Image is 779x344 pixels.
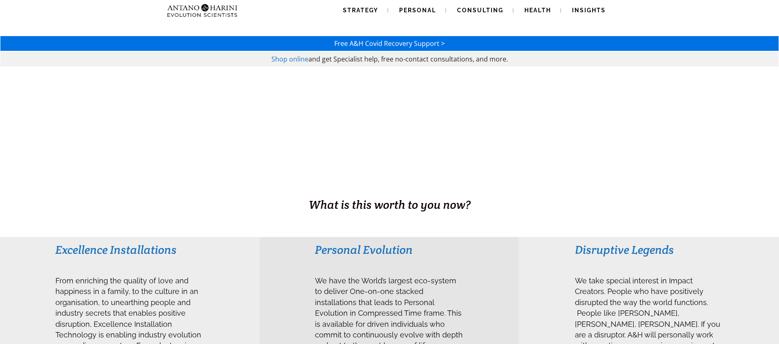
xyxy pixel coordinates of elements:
[343,7,378,14] span: Strategy
[308,55,508,64] span: and get Specialist help, free no-contact consultations, and more.
[334,39,445,48] a: Free A&H Covid Recovery Support >
[309,197,471,212] span: What is this worth to you now?
[575,242,723,257] h3: Disruptive Legends
[55,242,204,257] h3: Excellence Installations
[572,7,606,14] span: Insights
[315,242,463,257] h3: Personal Evolution
[399,7,436,14] span: Personal
[524,7,551,14] span: Health
[457,7,503,14] span: Consulting
[271,55,308,64] a: Shop online
[1,179,778,196] h1: BUSINESS. HEALTH. Family. Legacy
